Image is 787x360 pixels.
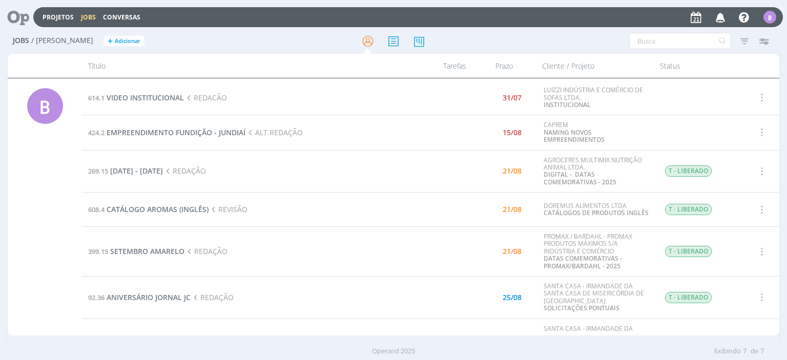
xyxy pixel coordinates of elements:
div: B [763,11,776,24]
span: VIDEO INSTITUCIONAL [107,93,184,102]
div: 21/08 [503,248,522,255]
button: Jobs [78,13,99,22]
span: REVISÃO [209,204,247,214]
div: Cliente / Projeto [536,54,654,78]
div: PROMAX / BARDAHL - PROMAX PRODUTOS MÁXIMOS S/A INDÚSTRIA E COMÉRCIO [544,233,649,270]
div: Prazo [472,54,536,78]
div: 25/08 [503,294,522,301]
span: + [108,36,113,47]
a: Jobs [81,13,96,22]
span: Jobs [13,36,29,45]
span: de [751,346,758,356]
a: 269.15[DATE] - [DATE] [88,166,163,176]
a: DIGITAL - DATAS COMEMORATIVAS - 2025 [544,170,616,186]
div: SANTA CASA - IRMANDADE DA SANTA CASA DE MISERICÓRDIA DE [GEOGRAPHIC_DATA] [544,283,649,312]
input: Busca [629,33,731,49]
span: REDAÇÃO [184,246,227,256]
span: Adicionar [115,38,140,45]
a: CATÁLOGOS DE PRODUTOS INGLÊS [544,208,649,217]
a: NAMING NOVOS EMPREENDIMENTOS [544,128,605,144]
div: Status [654,54,741,78]
span: T - LIBERADO [665,246,712,257]
span: ALT.REDAÇÃO [245,128,302,137]
span: 399.15 [88,247,108,256]
span: REDAÇÃO [191,292,233,302]
span: T - LIBERADO [665,165,712,177]
div: B [27,88,63,124]
span: 7 [743,346,747,356]
div: 21/08 [503,206,522,213]
div: DOREMUS ALIMENTOS LTDA [544,202,649,217]
span: REDAÇÃO [163,166,205,176]
a: DATAS COMEMORATIVAS - PROMAX/BARDAHL - 2025 [544,254,622,270]
span: 424.2 [88,128,105,137]
div: SANTA CASA - IRMANDADE DA SANTA CASA DE MISERICÓRDIA DE [GEOGRAPHIC_DATA] [544,325,649,355]
a: Conversas [103,13,140,22]
div: Tarefas [411,54,472,78]
div: 21/08 [503,167,522,175]
span: CATÁLOGO AROMAS (INGLÊS) [107,204,209,214]
span: / [PERSON_NAME] [31,36,93,45]
button: Projetos [39,13,77,22]
div: Título [82,54,410,78]
span: 7 [760,346,764,356]
span: REDACÃO [184,93,226,102]
span: 614.1 [88,93,105,102]
span: T - LIBERADO [665,204,712,215]
div: LUIZZI INDÚSTRIA E COMÉRCIO DE SOFÁS LTDA. [544,87,649,109]
a: 424.2EMPREENDIMENTO FUNDIÇÃO - JUNDIAÍ [88,128,245,137]
a: 92.36ANIVERSÁRIO JORNAL JC [88,292,191,302]
span: EMPREENDIMENTO FUNDIÇÃO - JUNDIAÍ [107,128,245,137]
a: 608.4CATÁLOGO AROMAS (INGLÊS) [88,204,209,214]
span: 92.36 [88,293,105,302]
a: Projetos [43,13,74,22]
a: SOLICITAÇÕES PONTUAIS [544,304,619,312]
a: 399.15SETEMBRO AMARELO [88,246,184,256]
div: 15/08 [503,129,522,136]
div: CAPREM [544,121,649,143]
span: 608.4 [88,205,105,214]
span: 269.15 [88,166,108,176]
span: Exibindo [714,346,741,356]
button: +Adicionar [103,36,144,47]
span: T - LIBERADO [665,292,712,303]
a: 614.1VIDEO INSTITUCIONAL [88,93,184,102]
div: 31/07 [503,94,522,101]
span: [DATE] - [DATE] [110,166,163,176]
span: SETEMBRO AMARELO [110,246,184,256]
div: AGROCERES MULTIMIX NUTRIÇÃO ANIMAL LTDA. [544,157,649,186]
button: Conversas [100,13,143,22]
span: ANIVERSÁRIO JORNAL JC [107,292,191,302]
button: B [763,8,777,26]
a: INSTITUCIONAL [544,100,591,109]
